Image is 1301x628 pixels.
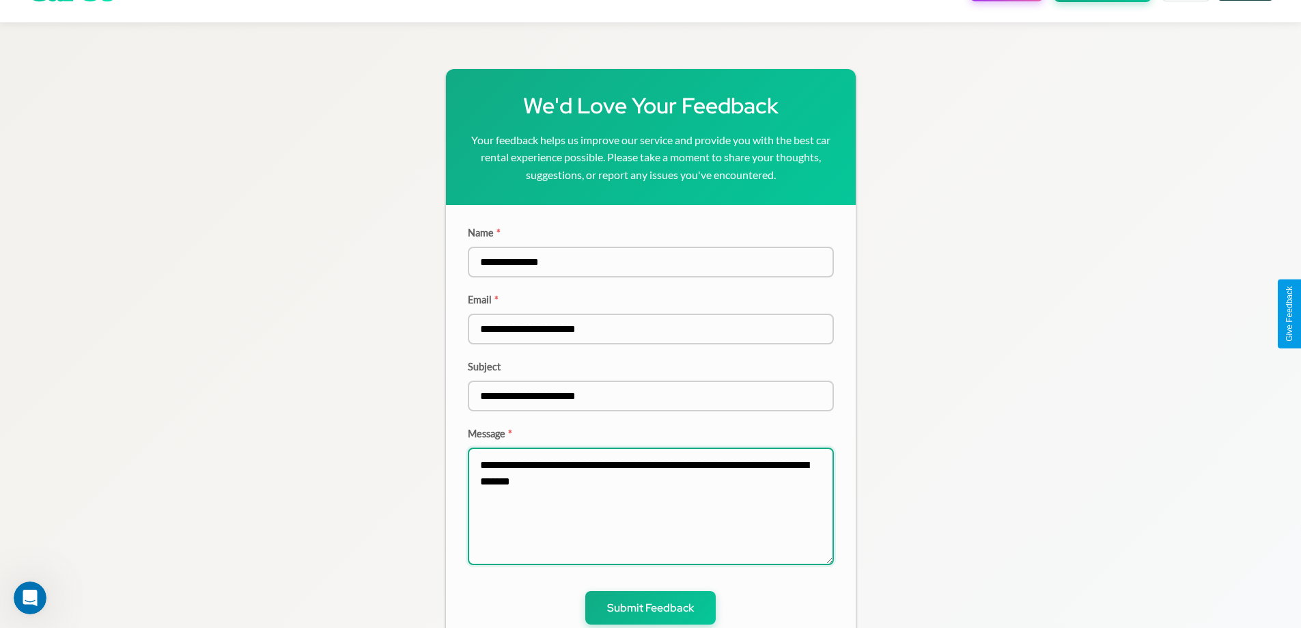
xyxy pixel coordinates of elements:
[468,428,834,439] label: Message
[14,582,46,614] iframe: Intercom live chat
[468,294,834,305] label: Email
[468,131,834,184] p: Your feedback helps us improve our service and provide you with the best car rental experience po...
[468,361,834,372] label: Subject
[585,591,716,625] button: Submit Feedback
[468,227,834,238] label: Name
[1285,286,1294,342] div: Give Feedback
[468,91,834,120] h1: We'd Love Your Feedback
